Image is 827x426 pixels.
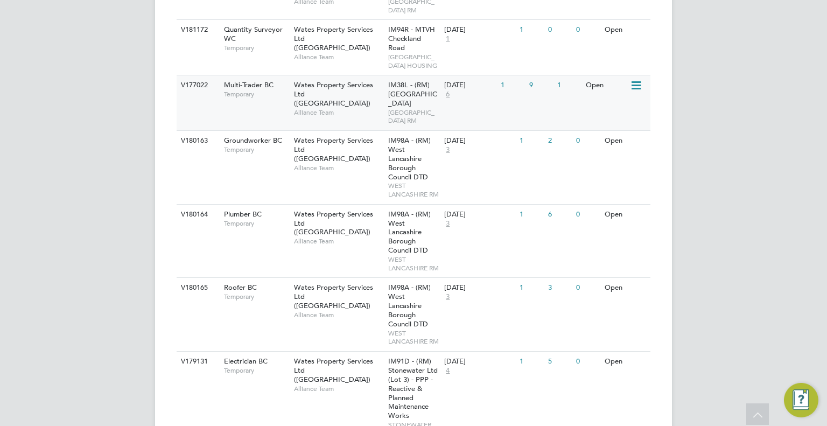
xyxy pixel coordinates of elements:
span: 3 [444,292,451,302]
span: IM38L - (RM) [GEOGRAPHIC_DATA] [388,80,437,108]
span: Alliance Team [294,237,383,246]
div: 1 [517,352,545,372]
div: 0 [573,278,601,298]
span: Temporary [224,90,289,99]
span: Temporary [224,44,289,52]
span: WEST LANCASHIRE RM [388,181,439,198]
span: Wates Property Services Ltd ([GEOGRAPHIC_DATA]) [294,209,373,237]
span: Wates Property Services Ltd ([GEOGRAPHIC_DATA]) [294,283,373,310]
span: WEST LANCASHIRE RM [388,255,439,272]
div: 3 [545,278,573,298]
div: V180163 [178,131,216,151]
div: 1 [517,205,545,225]
div: V180164 [178,205,216,225]
div: Open [602,205,649,225]
div: 1 [498,75,526,95]
span: IM98A - (RM) West Lancashire Borough Council DTD [388,136,431,181]
span: Multi-Trader BC [224,80,274,89]
div: 9 [527,75,555,95]
div: Open [602,278,649,298]
div: 6 [545,205,573,225]
div: V180165 [178,278,216,298]
span: Roofer BC [224,283,257,292]
span: 1 [444,34,451,44]
div: Open [602,131,649,151]
div: 2 [545,131,573,151]
span: Temporary [224,366,289,375]
div: 1 [555,75,583,95]
div: 0 [573,205,601,225]
div: [DATE] [444,81,495,90]
div: 1 [517,131,545,151]
span: Wates Property Services Ltd ([GEOGRAPHIC_DATA]) [294,136,373,163]
span: [GEOGRAPHIC_DATA] HOUSING [388,53,439,69]
span: IM94R - MTVH Checkland Road [388,25,435,52]
span: [GEOGRAPHIC_DATA] RM [388,108,439,125]
div: 0 [573,352,601,372]
div: 5 [545,352,573,372]
div: V179131 [178,352,216,372]
div: [DATE] [444,25,514,34]
div: 1 [517,278,545,298]
span: 3 [444,219,451,228]
span: IM91D - (RM) Stonewater Ltd (Lot 3) - PPP - Reactive & Planned Maintenance Works [388,357,438,420]
div: 0 [573,20,601,40]
span: 3 [444,145,451,155]
span: IM98A - (RM) West Lancashire Borough Council DTD [388,209,431,255]
span: Alliance Team [294,385,383,393]
div: [DATE] [444,136,514,145]
span: Plumber BC [224,209,262,219]
span: Groundworker BC [224,136,282,145]
div: 0 [545,20,573,40]
span: IM98A - (RM) West Lancashire Borough Council DTD [388,283,431,329]
div: Open [583,75,630,95]
span: Alliance Team [294,108,383,117]
span: Electrician BC [224,357,268,366]
button: Engage Resource Center [784,383,818,417]
span: 6 [444,90,451,99]
div: [DATE] [444,357,514,366]
span: Wates Property Services Ltd ([GEOGRAPHIC_DATA]) [294,80,373,108]
span: Alliance Team [294,164,383,172]
div: [DATE] [444,210,514,219]
div: V181172 [178,20,216,40]
span: Temporary [224,292,289,301]
span: Quantity Surveyor WC [224,25,283,43]
span: Temporary [224,219,289,228]
span: Alliance Team [294,53,383,61]
span: Temporary [224,145,289,154]
div: 0 [573,131,601,151]
div: Open [602,352,649,372]
span: Wates Property Services Ltd ([GEOGRAPHIC_DATA]) [294,25,373,52]
span: 4 [444,366,451,375]
span: Alliance Team [294,311,383,319]
div: 1 [517,20,545,40]
div: [DATE] [444,283,514,292]
div: V177022 [178,75,216,95]
span: Wates Property Services Ltd ([GEOGRAPHIC_DATA]) [294,357,373,384]
div: Open [602,20,649,40]
span: WEST LANCASHIRE RM [388,329,439,346]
